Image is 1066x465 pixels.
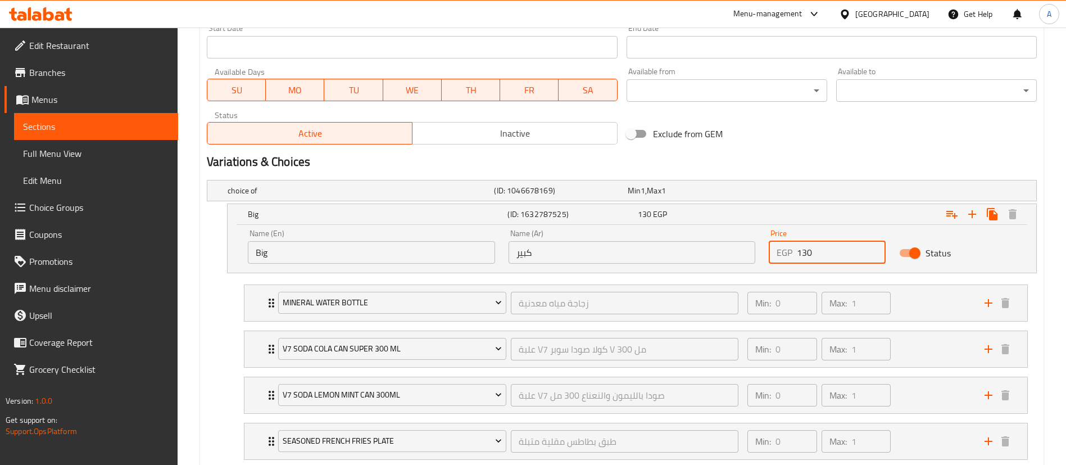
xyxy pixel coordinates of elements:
[329,82,378,98] span: TU
[1003,204,1023,224] button: Delete Big
[1047,8,1051,20] span: A
[23,174,169,187] span: Edit Menu
[383,79,442,101] button: WE
[505,82,554,98] span: FR
[733,7,802,21] div: Menu-management
[244,331,1027,367] div: Expand
[412,122,618,145] button: Inactive
[283,434,502,448] span: Seasoned French Fries Plate
[278,292,506,314] button: Mineral Water Bottle
[997,295,1014,311] button: delete
[442,79,500,101] button: TH
[942,204,962,224] button: Add choice group
[647,183,661,198] span: Max
[14,167,178,194] a: Edit Menu
[446,82,496,98] span: TH
[29,336,169,349] span: Coverage Report
[982,204,1003,224] button: Clone new choice
[248,209,503,220] h5: Big
[997,387,1014,404] button: delete
[4,329,178,356] a: Coverage Report
[6,424,77,439] a: Support.OpsPlatform
[23,120,169,133] span: Sections
[980,433,997,450] button: add
[777,246,792,259] p: EGP
[997,341,1014,358] button: delete
[628,183,641,198] span: Min
[507,209,633,220] h5: (ID: 1632787525)
[207,180,1036,201] div: Expand
[4,194,178,221] a: Choice Groups
[228,204,1036,224] div: Expand
[235,280,1037,326] li: Expand
[4,356,178,383] a: Grocery Checklist
[980,341,997,358] button: add
[248,241,495,264] input: Enter name En
[628,185,756,196] div: ,
[836,79,1037,102] div: ​
[494,185,623,196] h5: (ID: 1046678169)
[14,140,178,167] a: Full Menu View
[755,435,771,448] p: Min:
[244,285,1027,321] div: Expand
[4,248,178,275] a: Promotions
[641,183,645,198] span: 1
[755,342,771,356] p: Min:
[266,79,324,101] button: MO
[207,154,1037,170] h2: Variations & Choices
[270,82,320,98] span: MO
[829,342,847,356] p: Max:
[500,79,559,101] button: FR
[29,309,169,322] span: Upsell
[855,8,929,20] div: [GEOGRAPHIC_DATA]
[29,363,169,376] span: Grocery Checklist
[29,282,169,295] span: Menu disclaimer
[207,122,412,145] button: Active
[4,275,178,302] a: Menu disclaimer
[755,296,771,310] p: Min:
[244,423,1027,459] div: Expand
[212,82,261,98] span: SU
[4,302,178,329] a: Upsell
[980,387,997,404] button: add
[563,82,613,98] span: SA
[29,201,169,214] span: Choice Groups
[926,246,951,260] span: Status
[4,221,178,248] a: Coupons
[14,113,178,140] a: Sections
[829,389,847,402] p: Max:
[829,296,847,310] p: Max:
[6,394,33,408] span: Version:
[283,342,502,356] span: V7 Soda Cola Can Super 300 Ml
[829,435,847,448] p: Max:
[212,125,408,142] span: Active
[653,127,723,141] span: Exclude from GEM
[31,93,169,106] span: Menus
[324,79,383,101] button: TU
[755,389,771,402] p: Min:
[283,388,502,402] span: V7 Soda Lemon Mint Can 300ml
[653,207,667,222] span: EGP
[797,241,886,264] input: Please enter price
[661,183,666,198] span: 1
[417,125,613,142] span: Inactive
[207,79,266,101] button: SU
[235,326,1037,372] li: Expand
[980,295,997,311] button: add
[29,66,169,79] span: Branches
[29,228,169,241] span: Coupons
[29,39,169,52] span: Edit Restaurant
[283,296,502,310] span: Mineral Water Bottle
[278,430,506,453] button: Seasoned French Fries Plate
[228,185,489,196] h5: choice of
[4,32,178,59] a: Edit Restaurant
[559,79,617,101] button: SA
[388,82,437,98] span: WE
[278,338,506,360] button: V7 Soda Cola Can Super 300 Ml
[638,207,651,222] span: 130
[962,204,982,224] button: Add new choice
[627,79,827,102] div: ​
[23,147,169,160] span: Full Menu View
[244,377,1027,413] div: Expand
[4,59,178,86] a: Branches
